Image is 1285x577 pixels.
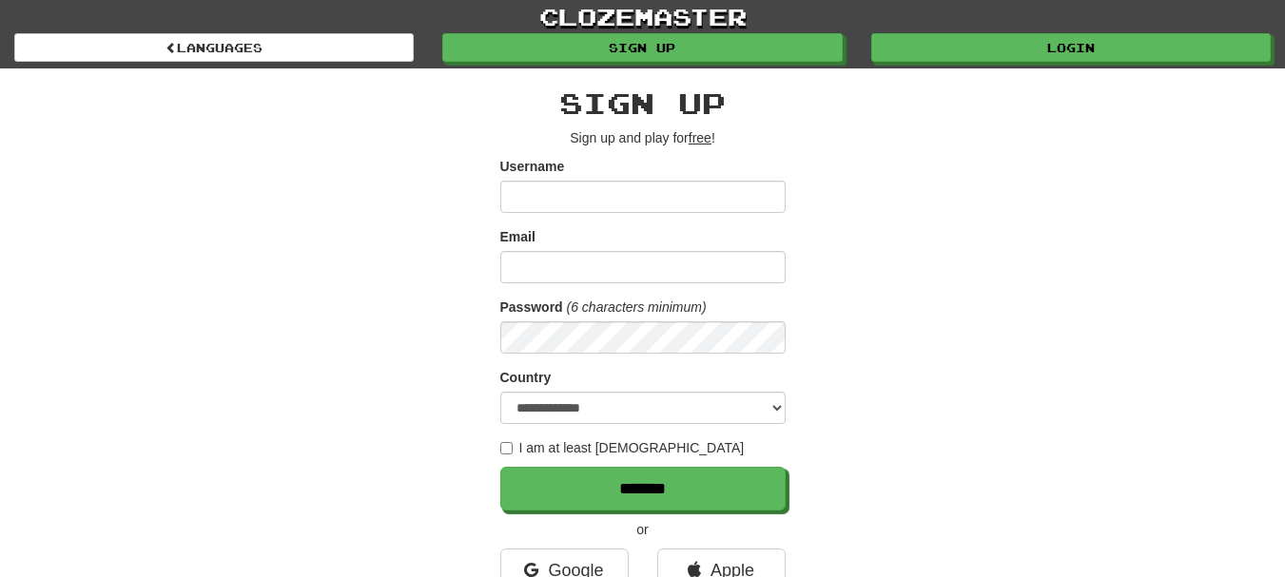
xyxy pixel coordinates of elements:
[500,368,552,387] label: Country
[500,157,565,176] label: Username
[14,33,414,62] a: Languages
[500,298,563,317] label: Password
[500,128,786,147] p: Sign up and play for !
[500,520,786,539] p: or
[442,33,842,62] a: Sign up
[500,442,513,454] input: I am at least [DEMOGRAPHIC_DATA]
[500,87,786,119] h2: Sign up
[689,130,711,145] u: free
[871,33,1271,62] a: Login
[567,299,707,315] em: (6 characters minimum)
[500,227,535,246] label: Email
[500,438,745,457] label: I am at least [DEMOGRAPHIC_DATA]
